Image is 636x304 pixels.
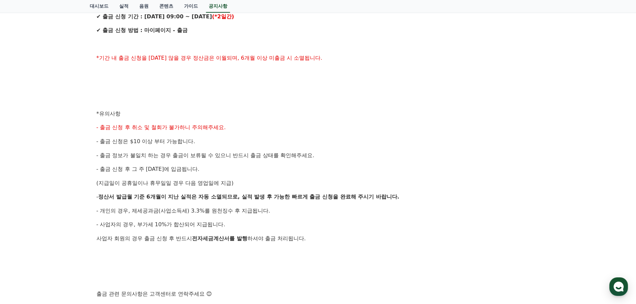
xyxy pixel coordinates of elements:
span: 하셔야 출금 처리됩니다. [247,235,306,242]
span: 사업자 회원의 경우 출금 신청 후 반드시 [96,235,192,242]
span: 대화 [61,222,69,227]
span: 홈 [21,222,25,227]
strong: 6개월이 지난 실적은 자동 소멸되므로, 실적 발생 후 가능한 빠르게 출금 신청을 완료해 주시기 바랍니다. [147,194,399,200]
strong: 정산서 발급월 기준 [98,194,145,200]
span: - 출금 신청 후 그 주 [DATE]에 입금됩니다. [96,166,200,172]
a: 대화 [44,212,86,228]
span: (지급일이 공휴일이나 휴무일일 경우 다음 영업일에 지급) [96,180,234,186]
a: 홈 [2,212,44,228]
span: - 출금 정보가 불일치 하는 경우 출금이 보류될 수 있으니 반드시 출금 상태를 확인해주세요. [96,152,314,159]
span: 설정 [103,222,111,227]
strong: ✔ 출금 신청 기간 : [DATE] 09:00 ~ [DATE] [96,13,212,20]
span: *기간 내 출금 신청을 [DATE] 않을 경우 정산금은 이월되며, 6개월 이상 미출금 시 소멸됩니다. [96,55,323,61]
strong: 전자세금계산서를 발행 [192,235,247,242]
strong: (*2일간) [212,13,234,20]
strong: ✔ 출금 신청 방법 : 마이페이지 - 출금 [96,27,188,33]
span: *유의사항 [96,110,121,117]
p: - [96,193,540,201]
span: - 출금 신청은 $10 이상 부터 가능합니다. [96,138,195,144]
span: - 출금 신청 후 취소 및 철회가 불가하니 주의해주세요. [96,124,226,130]
span: 출금 관련 문의사항은 고객센터로 연락주세요 😊 [96,291,212,297]
span: - 개인의 경우, 제세공과금(사업소득세) 3.3%를 원천징수 후 지급됩니다. [96,208,270,214]
span: - 사업자의 경우, 부가세 10%가 합산되어 지급됩니다. [96,221,225,228]
a: 설정 [86,212,128,228]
